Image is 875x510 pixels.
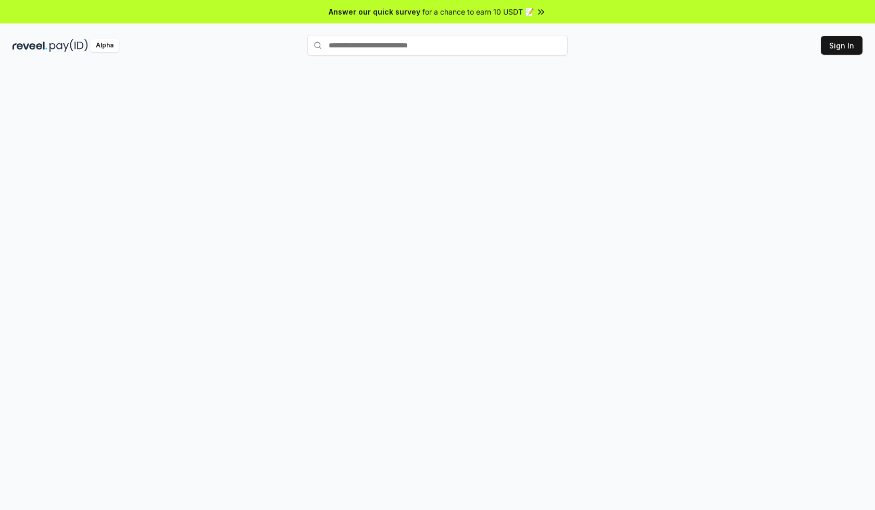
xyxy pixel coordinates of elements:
[422,6,534,17] span: for a chance to earn 10 USDT 📝
[329,6,420,17] span: Answer our quick survey
[49,39,88,52] img: pay_id
[821,36,863,55] button: Sign In
[12,39,47,52] img: reveel_dark
[90,39,119,52] div: Alpha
